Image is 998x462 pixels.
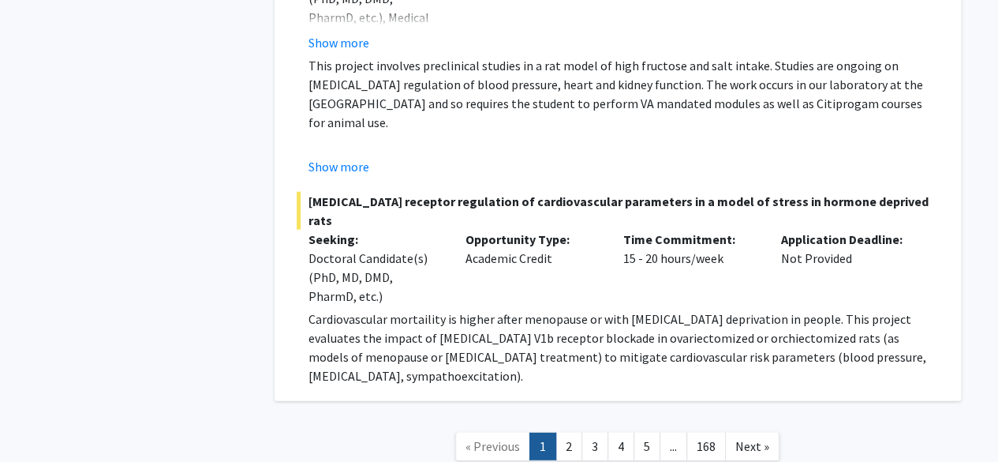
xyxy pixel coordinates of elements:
p: This project involves preclinical studies in a rat model of high fructose and salt intake. Studie... [308,56,939,132]
p: Time Commitment: [623,230,757,249]
a: 3 [581,433,608,460]
a: 5 [634,433,660,460]
p: Opportunity Type: [465,230,600,249]
span: Next » [735,438,769,454]
span: ... [670,438,677,454]
a: Previous Page [455,433,530,460]
div: Academic Credit [454,230,611,306]
iframe: Chat [12,391,67,450]
a: 1 [529,433,556,460]
a: 2 [555,433,582,460]
p: Cardiovascular mortaility is higher after menopause or with [MEDICAL_DATA] deprivation in people.... [308,310,939,385]
div: Not Provided [769,230,927,306]
span: [MEDICAL_DATA] receptor regulation of cardiovascular parameters in a model of stress in hormone d... [297,192,939,230]
a: 4 [607,433,634,460]
p: Seeking: [308,230,443,249]
div: Doctoral Candidate(s) (PhD, MD, DMD, PharmD, etc.) [308,249,443,306]
button: Show more [308,33,369,52]
button: Show more [308,157,369,176]
p: Application Deadline: [781,230,915,249]
span: « Previous [465,438,520,454]
div: 15 - 20 hours/week [611,230,769,306]
a: Next [725,433,779,460]
a: 168 [686,433,726,460]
